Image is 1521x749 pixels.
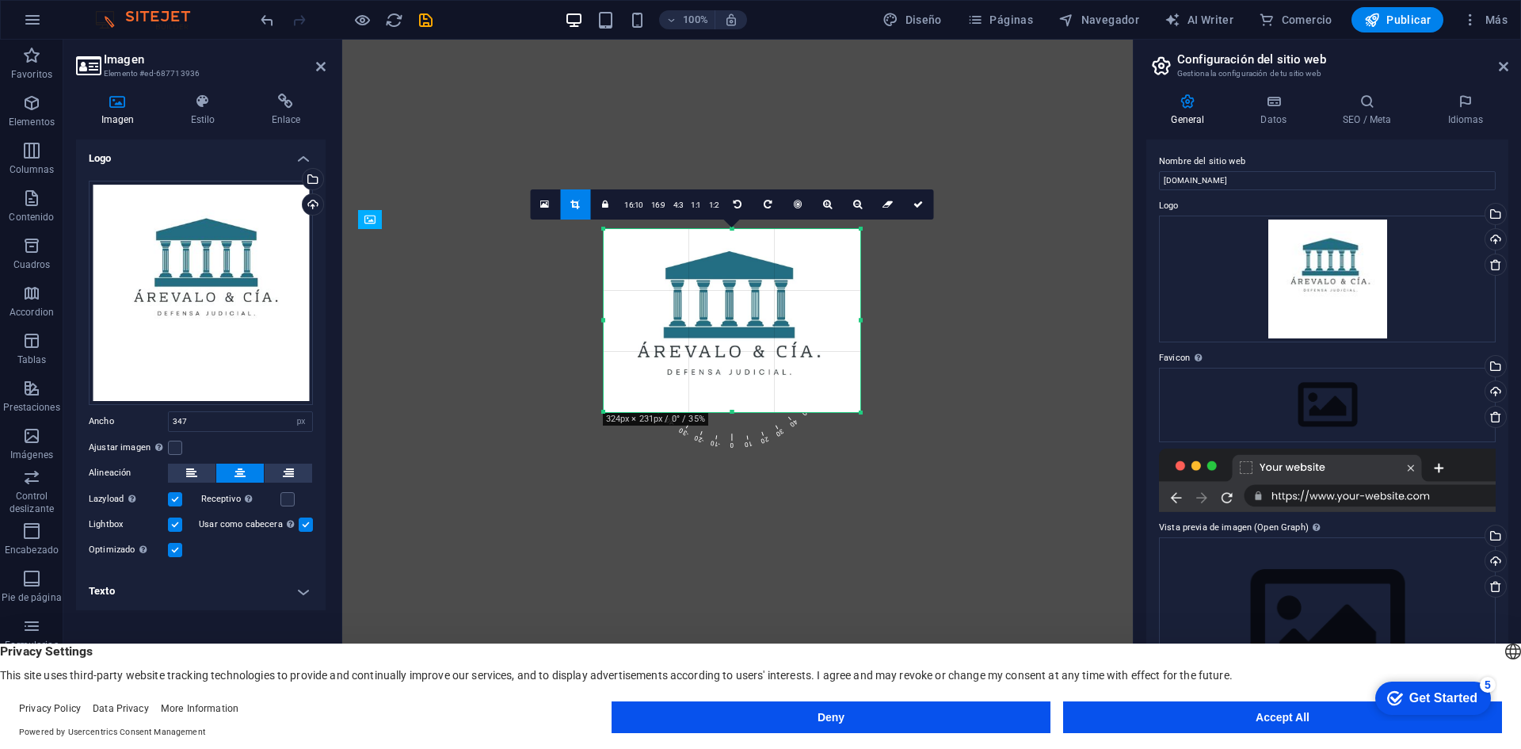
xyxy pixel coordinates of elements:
label: Optimizado [89,541,168,560]
i: Deshacer: Cambiar imagen (Ctrl+Z) [258,11,276,29]
p: Columnas [10,163,55,176]
span: Publicar [1364,12,1431,28]
button: Navegador [1052,7,1146,32]
p: Elementos [9,116,55,128]
img: Editor Logo [91,10,210,29]
button: AI Writer [1158,7,1240,32]
a: Conservar relación de aspecto [590,189,620,220]
div: ArevaloCia-4eNZ6SGR2JYLN0O-D64ryQ.jpg [89,181,313,405]
h4: Datos [1236,94,1318,127]
p: Encabezado [5,544,59,556]
h3: Elemento #ed-687713936 [104,67,294,81]
div: Selecciona archivos del administrador de archivos, de la galería de fotos o carga archivo(s) [1159,537,1496,719]
i: Guardar (Ctrl+S) [417,11,435,29]
div: Get Started [47,17,115,32]
button: Más [1456,7,1514,32]
label: Logo [1159,197,1496,216]
a: Girar 90° a la derecha [753,189,783,220]
div: 5 [117,3,133,19]
label: Usar como cabecera [199,515,299,534]
div: Selecciona archivos del administrador de archivos, de la galería de fotos o carga archivo(s) [1159,368,1496,442]
a: Acercar [813,189,843,220]
a: Girar 90° a la izquierda [722,189,753,220]
a: 16:10 [620,190,647,220]
p: Favoritos [11,68,52,81]
button: 100% [659,10,715,29]
h3: Gestiona la configuración de tu sitio web [1177,67,1477,81]
h4: Idiomas [1423,94,1508,127]
button: Comercio [1252,7,1339,32]
p: Prestaciones [3,401,59,414]
label: Vista previa de imagen (Open Graph) [1159,518,1496,537]
h4: Logo [76,139,326,168]
span: Páginas [967,12,1033,28]
h4: Texto [76,572,326,610]
button: Diseño [876,7,948,32]
input: Nombre... [1159,171,1496,190]
h4: Imagen [76,94,166,127]
label: Receptivo [201,490,280,509]
div: 324px × 231px / 0° / 35% [603,413,708,426]
h2: Configuración del sitio web [1177,52,1508,67]
a: Centro [783,189,813,220]
div: Get Started 5 items remaining, 0% complete [13,8,128,41]
span: Comercio [1259,12,1332,28]
span: Más [1462,12,1508,28]
h6: 100% [683,10,708,29]
div: Diseño (Ctrl+Alt+Y) [876,7,948,32]
p: Pie de página [2,591,61,604]
p: Accordion [10,306,54,319]
a: Alejar [843,189,873,220]
span: Navegador [1058,12,1139,28]
button: reload [384,10,403,29]
label: Lightbox [89,515,168,534]
p: Formularios [5,639,58,652]
button: save [416,10,435,29]
span: Diseño [882,12,942,28]
a: 1:2 [705,190,723,220]
label: Alineación [89,464,168,483]
i: Volver a cargar página [385,11,403,29]
i: Al redimensionar, ajustar el nivel de zoom automáticamente para ajustarse al dispositivo elegido. [724,13,738,27]
h2: Imagen [104,52,326,67]
a: 4:3 [669,190,688,220]
h4: Enlace [246,94,326,127]
label: Ancho [89,417,168,426]
a: Modo de recorte [560,189,590,220]
a: Confirmar [903,189,933,220]
button: Páginas [961,7,1039,32]
label: Favicon [1159,349,1496,368]
label: Lazyload [89,490,168,509]
a: 16:9 [647,190,669,220]
div: ArevaloCia-4eNZ6SGR2JYLN0O-D64ryQ.jpg [1159,216,1496,342]
a: Selecciona archivos del administrador de archivos, de la galería de fotos o carga archivo(s) [530,189,560,220]
a: 1:1 [687,190,705,220]
label: Nombre del sitio web [1159,152,1496,171]
label: Ajustar imagen [89,438,168,457]
h4: Estilo [166,94,246,127]
span: AI Writer [1165,12,1233,28]
p: Cuadros [13,258,51,271]
p: Contenido [9,211,54,224]
button: undo [257,10,276,29]
button: Publicar [1351,7,1444,32]
p: Imágenes [10,449,53,461]
a: Restablecer [873,189,903,220]
p: Tablas [17,353,47,366]
h4: General [1146,94,1236,127]
h4: SEO / Meta [1318,94,1423,127]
